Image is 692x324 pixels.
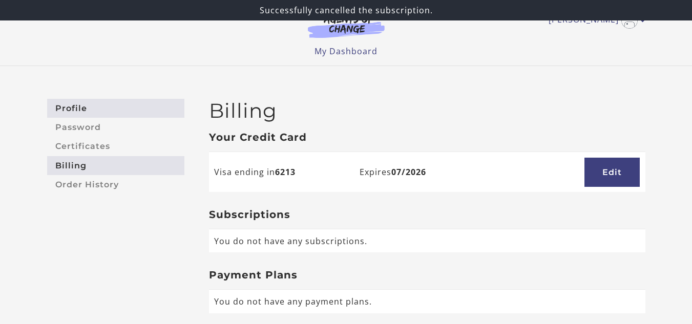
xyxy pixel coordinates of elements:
a: Certificates [47,137,184,156]
td: You do not have any subscriptions. [209,229,645,253]
img: Agents of Change Logo [297,14,395,38]
h3: Subscriptions [209,208,645,221]
a: Billing [47,156,184,175]
p: Successfully cancelled the subscription. [4,4,688,16]
a: Profile [47,99,184,118]
b: 6213 [275,166,296,178]
h3: Your Credit Card [209,131,645,143]
b: 07/2026 [391,166,426,178]
h3: Payment Plans [209,269,645,281]
a: Edit [584,158,640,187]
a: Toggle menu [549,12,640,29]
h2: Billing [209,99,645,123]
a: My Dashboard [314,46,378,57]
td: You do not have any payment plans. [209,290,645,313]
a: Password [47,118,184,137]
a: Order History [47,175,184,194]
td: Visa ending in [209,152,354,192]
td: Expires [354,152,500,192]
